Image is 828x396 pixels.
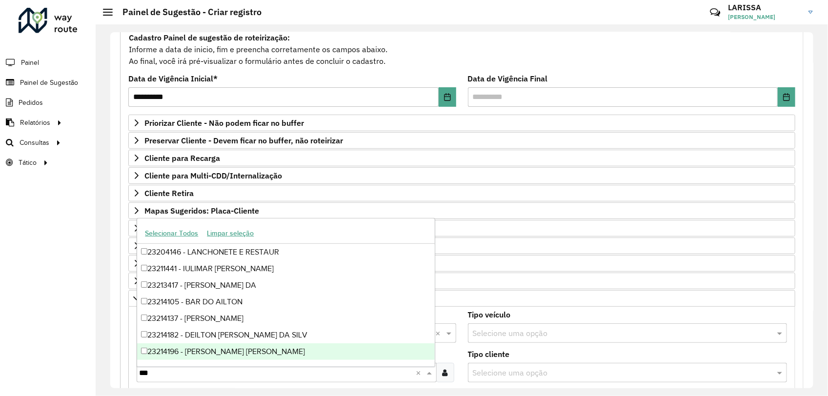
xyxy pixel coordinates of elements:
button: Choose Date [778,87,795,107]
h2: Painel de Sugestão - Criar registro [113,7,262,18]
span: Painel [21,58,39,68]
a: Restrições FF: ACT [128,220,795,237]
span: Painel de Sugestão [20,78,78,88]
a: Cliente para Recarga [128,150,795,166]
div: Informe a data de inicio, fim e preencha corretamente os campos abaixo. Ao final, você irá pré-vi... [128,31,795,67]
label: Data de Vigência Final [468,73,548,84]
div: 23214137 - [PERSON_NAME] [137,310,435,327]
div: 23214182 - DEILTON [PERSON_NAME] DA SILV [137,327,435,343]
a: Orientações Rota Vespertina Janela de horário extraordinária [128,273,795,289]
ng-dropdown-panel: Options list [137,218,435,367]
span: [PERSON_NAME] [728,13,801,21]
span: Clear all [416,367,424,378]
a: Pre-Roteirização AS / Orientações [128,290,795,307]
a: Cliente Retira [128,185,795,201]
span: Cliente para Multi-CDD/Internalização [144,172,282,179]
div: 23214105 - BAR DO AILTON [137,294,435,310]
span: Cliente Retira [144,189,194,197]
label: Tipo cliente [468,348,510,360]
span: Cliente para Recarga [144,154,220,162]
label: Tipo veículo [468,309,511,320]
span: Priorizar Cliente - Não podem ficar no buffer [144,119,304,127]
div: 23204146 - LANCHONETE E RESTAUR [137,244,435,260]
a: Contato Rápido [705,2,726,23]
span: Relatórios [20,118,50,128]
strong: Cadastro Painel de sugestão de roteirização: [129,33,290,42]
a: Cliente para Multi-CDD/Internalização [128,167,795,184]
span: Consultas [20,138,49,148]
a: Restrições Spot: Forma de Pagamento e Perfil de Descarga/Entrega [128,238,795,254]
button: Choose Date [439,87,456,107]
a: Priorizar Cliente - Não podem ficar no buffer [128,115,795,131]
span: Preservar Cliente - Devem ficar no buffer, não roteirizar [144,137,343,144]
label: Data de Vigência Inicial [128,73,218,84]
span: Tático [19,158,37,168]
a: Rota Noturna/Vespertina [128,255,795,272]
div: 23211441 - IULIMAR [PERSON_NAME] [137,260,435,277]
div: 23213417 - [PERSON_NAME] DA [137,277,435,294]
button: Limpar seleção [202,226,258,241]
span: Clear all [436,327,444,339]
div: 23214196 - [PERSON_NAME] [PERSON_NAME] [137,343,435,360]
a: Mapas Sugeridos: Placa-Cliente [128,202,795,219]
a: Preservar Cliente - Devem ficar no buffer, não roteirizar [128,132,795,149]
button: Selecionar Todos [141,226,202,241]
h3: LARISSA [728,3,801,12]
span: Mapas Sugeridos: Placa-Cliente [144,207,259,215]
div: 23217415 - [PERSON_NAME] DE SOU [137,360,435,376]
span: Pedidos [19,98,43,108]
